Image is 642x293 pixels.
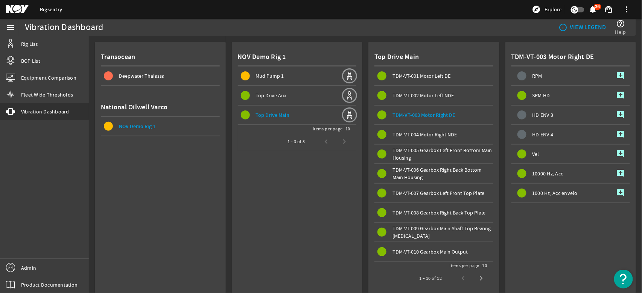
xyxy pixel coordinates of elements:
span: Mud Pump 1 [256,72,284,79]
span: TDM-VT-003 Motor Right DE [393,112,455,119]
span: Explore [545,6,562,13]
button: TDM-VT-007 Gearbox Left Front Top Plate [374,184,493,202]
div: Items per page: [450,262,481,269]
span: TDM-VT-006 Gearbox Right Back Bottom Main Housing [393,166,482,181]
div: Top Drive Main [374,48,493,66]
button: Mud Pump 1 [238,66,342,85]
button: Top Drive Main [238,106,342,124]
mat-icon: notifications [589,5,598,14]
div: 1 – 10 of 12 [420,275,442,282]
span: TDM-VT-005 Gearbox Left Front Bottom Main Housing [393,147,492,161]
span: Equipment Comparison [21,74,76,82]
mat-icon: info_outline [558,23,564,32]
mat-icon: explore [532,5,541,14]
span: 1000 Hz, Acc envelo [532,190,578,196]
div: 1 – 3 of 3 [288,138,305,145]
span: Fleet Wide Thresholds [21,91,73,98]
mat-icon: add_comment [616,189,625,198]
div: NOV Demo Rig 1 [238,48,357,66]
span: Deepwater Thalassa [119,72,164,79]
span: BOP List [21,57,40,65]
span: NOV Demo Rig 1 [119,123,155,130]
a: Rigsentry [40,6,62,13]
mat-icon: help_outline [616,19,625,28]
button: Explore [529,3,565,15]
div: Items per page: [313,125,344,133]
div: National Oilwell Varco [101,98,220,117]
span: Top Drive Main [256,112,290,119]
span: 10000 Hz, Acc [532,171,563,176]
div: TDM-VT-003 Motor Right DE [511,48,630,66]
span: TDM-VT-010 Gearbox Main Output [393,248,468,255]
span: TDM-VT-009 Gearbox Main Shaft Top Bearing [MEDICAL_DATA] [393,225,491,239]
div: 10 [482,262,487,269]
span: TDM-VT-004 Motor Right NDE [393,131,457,138]
mat-icon: vibration [6,107,15,116]
div: 10 [345,125,350,133]
mat-icon: menu [6,23,15,32]
mat-icon: add_comment [616,130,625,139]
mat-icon: add_comment [616,71,625,80]
button: VIEW LEGEND [555,21,609,34]
button: Open Resource Center [614,270,633,288]
button: TDM-VT-002 Motor Left NDE [374,86,493,105]
button: 36 [589,6,597,14]
mat-icon: add_comment [616,110,625,119]
span: Top Drive Aux [256,92,287,99]
button: TDM-VT-001 Motor Left DE [374,66,493,85]
span: RPM [532,73,543,79]
mat-icon: add_comment [616,150,625,159]
button: TDM-VT-010 Gearbox Main Output [374,242,493,261]
span: Vel [532,151,540,157]
span: SPM HD [532,93,551,98]
span: TDM-VT-008 Gearbox Right Back Top Plate [393,209,486,216]
button: TDM-VT-005 Gearbox Left Front Bottom Main Housing [374,145,493,163]
span: Vibration Dashboard [21,108,69,115]
span: HD ENV 3 [532,112,554,118]
button: NOV Demo Rig 1 [101,117,220,136]
span: TDM-VT-001 Motor Left DE [393,72,450,79]
b: VIEW LEGEND [570,24,606,31]
button: TDM-VT-008 Gearbox Right Back Top Plate [374,203,493,222]
span: Rig List [21,40,38,48]
button: Top Drive Aux [238,86,342,105]
button: Deepwater Thalassa [101,66,220,85]
mat-icon: support_agent [604,5,613,14]
span: Product Documentation [21,281,78,288]
button: Next page [472,269,490,287]
span: TDM-VT-007 Gearbox Left Front Top Plate [393,190,485,196]
button: TDM-VT-009 Gearbox Main Shaft Top Bearing [MEDICAL_DATA] [374,223,493,242]
span: Help [615,28,626,36]
button: TDM-VT-003 Motor Right DE [374,106,493,124]
mat-icon: add_comment [616,91,625,100]
div: Vibration Dashboard [25,24,103,31]
div: Transocean [101,48,220,66]
mat-icon: add_comment [616,169,625,178]
button: TDM-VT-004 Motor Right NDE [374,125,493,144]
button: TDM-VT-006 Gearbox Right Back Bottom Main Housing [374,164,493,183]
button: more_vert [618,0,636,18]
span: TDM-VT-002 Motor Left NDE [393,92,454,99]
span: HD ENV 4 [532,132,554,137]
span: Admin [21,264,36,272]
